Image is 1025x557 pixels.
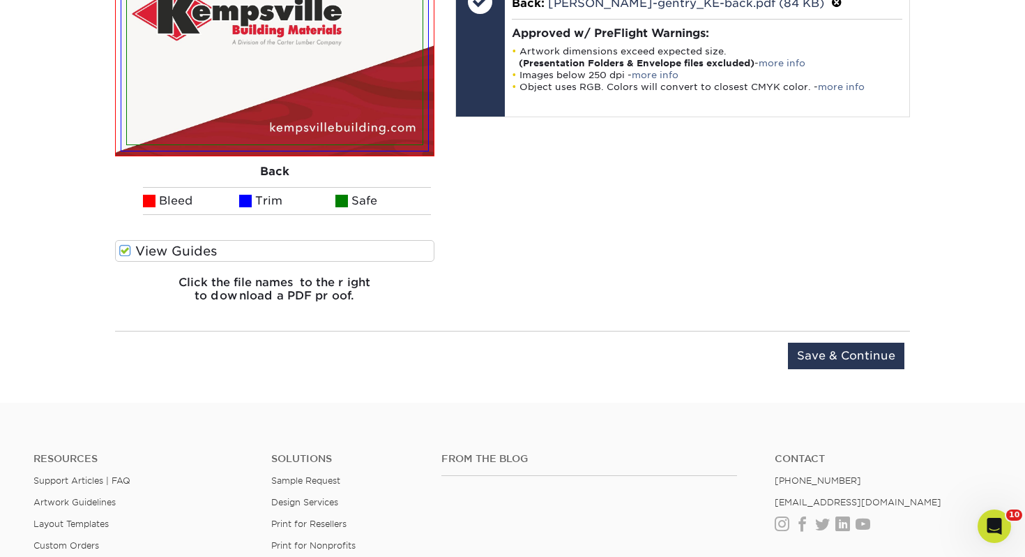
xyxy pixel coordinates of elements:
[1006,510,1022,521] span: 10
[775,475,861,486] a: [PHONE_NUMBER]
[512,45,903,69] li: Artwork dimensions exceed expected size. -
[512,27,903,40] h4: Approved w/ PreFlight Warnings:
[271,475,340,486] a: Sample Request
[33,497,116,507] a: Artwork Guidelines
[519,58,754,68] strong: (Presentation Folders & Envelope files excluded)
[271,540,356,551] a: Print for Nonprofits
[775,497,941,507] a: [EMAIL_ADDRESS][DOMAIN_NAME]
[775,453,992,465] a: Contact
[239,187,335,215] li: Trim
[759,58,805,68] a: more info
[115,156,434,187] div: Back
[115,276,434,313] h6: Click the file names to the right to download a PDF proof.
[33,453,250,465] h4: Resources
[818,82,865,92] a: more info
[978,510,1011,543] iframe: Intercom live chat
[335,187,432,215] li: Safe
[115,240,434,262] label: View Guides
[271,453,420,465] h4: Solutions
[271,497,338,507] a: Design Services
[441,453,737,465] h4: From the Blog
[512,81,903,93] li: Object uses RGB. Colors will convert to closest CMYK color. -
[143,187,239,215] li: Bleed
[271,519,347,529] a: Print for Resellers
[512,69,903,81] li: Images below 250 dpi -
[33,475,130,486] a: Support Articles | FAQ
[632,70,678,80] a: more info
[788,343,904,369] input: Save & Continue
